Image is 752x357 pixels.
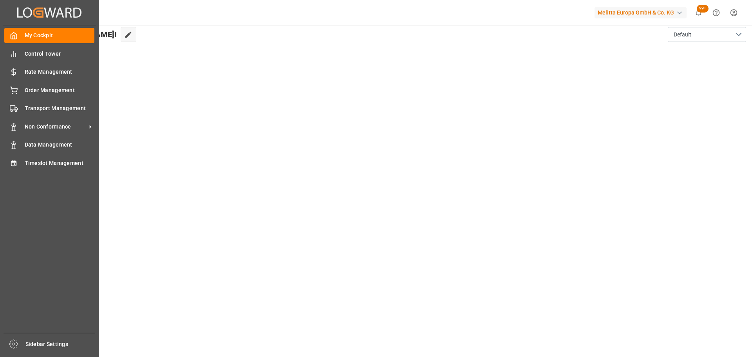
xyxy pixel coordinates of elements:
span: Default [674,31,691,39]
a: My Cockpit [4,28,94,43]
button: Melitta Europa GmbH & Co. KG [595,5,690,20]
span: Data Management [25,141,95,149]
button: Help Center [707,4,725,22]
span: Hello [PERSON_NAME]! [33,27,117,42]
a: Timeslot Management [4,155,94,170]
a: Data Management [4,137,94,152]
span: Non Conformance [25,123,87,131]
a: Control Tower [4,46,94,61]
div: Melitta Europa GmbH & Co. KG [595,7,687,18]
span: Order Management [25,86,95,94]
a: Transport Management [4,101,94,116]
span: Sidebar Settings [25,340,96,348]
button: show 100 new notifications [690,4,707,22]
a: Order Management [4,82,94,98]
span: Rate Management [25,68,95,76]
span: Transport Management [25,104,95,112]
span: My Cockpit [25,31,95,40]
button: open menu [668,27,746,42]
span: Timeslot Management [25,159,95,167]
span: Control Tower [25,50,95,58]
span: 99+ [697,5,709,13]
a: Rate Management [4,64,94,80]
